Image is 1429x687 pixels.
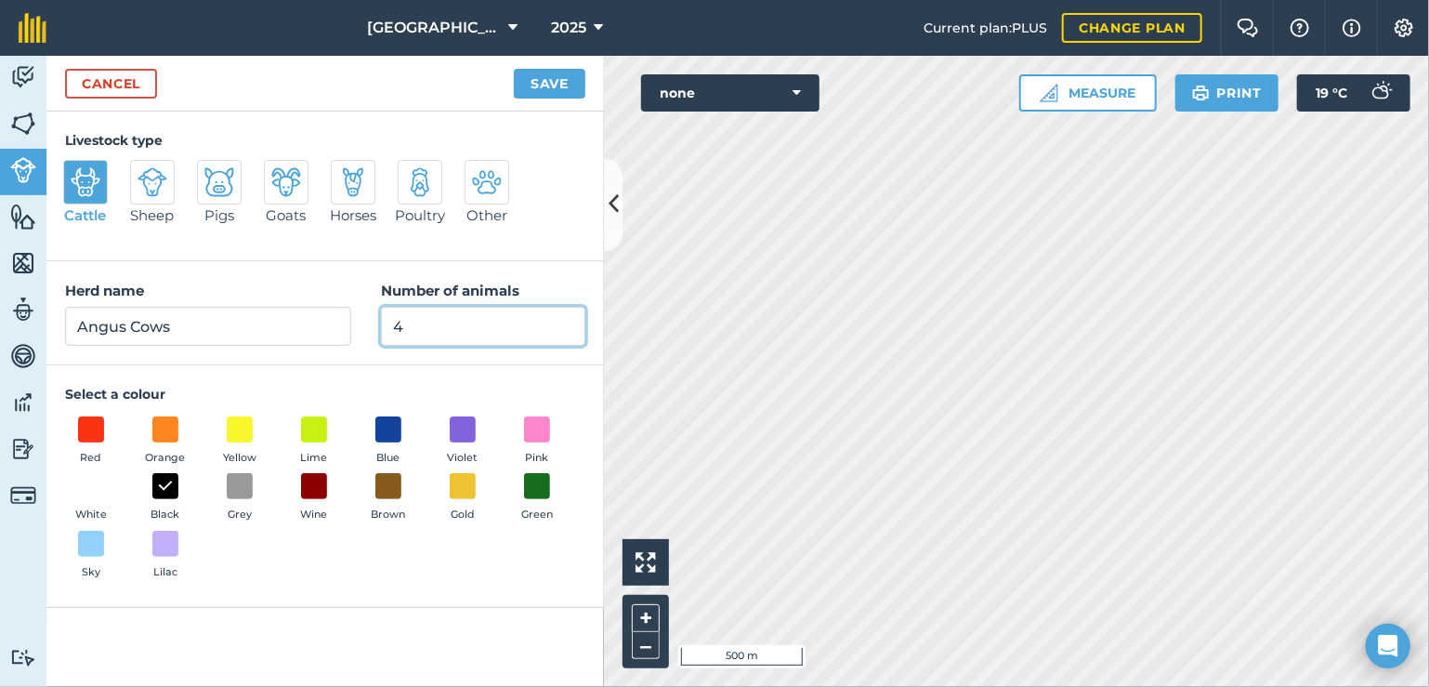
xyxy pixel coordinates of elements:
[451,507,475,523] span: Gold
[551,17,586,39] span: 2025
[377,450,400,467] span: Blue
[139,531,191,581] button: Lilac
[271,167,301,197] img: svg+xml;base64,PD94bWwgdmVyc2lvbj0iMS4wIiBlbmNvZGluZz0idXRmLTgiPz4KPCEtLSBHZW5lcmF0b3I6IEFkb2JlIE...
[204,205,234,227] span: Pigs
[138,167,167,197] img: svg+xml;base64,PD94bWwgdmVyc2lvbj0iMS4wIiBlbmNvZGluZz0idXRmLTgiPz4KPCEtLSBHZW5lcmF0b3I6IEFkb2JlIE...
[65,205,107,227] span: Cattle
[437,473,489,523] button: Gold
[82,564,100,581] span: Sky
[381,282,519,299] strong: Number of animals
[514,69,585,99] button: Save
[1343,17,1361,39] img: svg+xml;base64,PHN2ZyB4bWxucz0iaHR0cDovL3d3dy53My5vcmcvMjAwMC9zdmciIHdpZHRoPSIxNyIgaGVpZ2h0PSIxNy...
[1175,74,1279,112] button: Print
[214,416,266,467] button: Yellow
[1289,19,1311,37] img: A question mark icon
[65,473,117,523] button: White
[151,507,180,523] span: Black
[437,416,489,467] button: Violet
[10,63,36,91] img: svg+xml;base64,PD94bWwgdmVyc2lvbj0iMS4wIiBlbmNvZGluZz0idXRmLTgiPz4KPCEtLSBHZW5lcmF0b3I6IEFkb2JlIE...
[139,473,191,523] button: Black
[641,74,819,112] button: none
[338,167,368,197] img: svg+xml;base64,PD94bWwgdmVyc2lvbj0iMS4wIiBlbmNvZGluZz0idXRmLTgiPz4KPCEtLSBHZW5lcmF0b3I6IEFkb2JlIE...
[1393,19,1415,37] img: A cog icon
[526,450,549,467] span: Pink
[1062,13,1202,43] a: Change plan
[19,13,46,43] img: fieldmargin Logo
[472,167,502,197] img: svg+xml;base64,PD94bWwgdmVyc2lvbj0iMS4wIiBlbmNvZGluZz0idXRmLTgiPz4KPCEtLSBHZW5lcmF0b3I6IEFkb2JlIE...
[65,386,165,403] strong: Select a colour
[1192,82,1210,104] img: svg+xml;base64,PHN2ZyB4bWxucz0iaHR0cDovL3d3dy53My5vcmcvMjAwMC9zdmciIHdpZHRoPSIxOSIgaGVpZ2h0PSIyNC...
[146,450,186,467] span: Orange
[10,482,36,509] img: svg+xml;base64,PD94bWwgdmVyc2lvbj0iMS4wIiBlbmNvZGluZz0idXRmLTgiPz4KPCEtLSBHZW5lcmF0b3I6IEFkb2JlIE...
[301,450,328,467] span: Lime
[1366,624,1410,668] div: Open Intercom Messenger
[10,389,36,416] img: svg+xml;base64,PD94bWwgdmVyc2lvbj0iMS4wIiBlbmNvZGluZz0idXRmLTgiPz4KPCEtLSBHZW5lcmF0b3I6IEFkb2JlIE...
[157,475,174,497] img: svg+xml;base64,PHN2ZyB4bWxucz0iaHR0cDovL3d3dy53My5vcmcvMjAwMC9zdmciIHdpZHRoPSIxOCIgaGVpZ2h0PSIyNC...
[367,17,501,39] span: [GEOGRAPHIC_DATA]
[288,416,340,467] button: Lime
[65,282,144,299] strong: Herd name
[1019,74,1157,112] button: Measure
[1316,74,1347,112] span: 19 ° C
[10,342,36,370] img: svg+xml;base64,PD94bWwgdmVyc2lvbj0iMS4wIiBlbmNvZGluZz0idXRmLTgiPz4KPCEtLSBHZW5lcmF0b3I6IEFkb2JlIE...
[301,507,328,523] span: Wine
[1362,74,1399,112] img: svg+xml;base64,PD94bWwgdmVyc2lvbj0iMS4wIiBlbmNvZGluZz0idXRmLTgiPz4KPCEtLSBHZW5lcmF0b3I6IEFkb2JlIE...
[10,296,36,324] img: svg+xml;base64,PD94bWwgdmVyc2lvbj0iMS4wIiBlbmNvZGluZz0idXRmLTgiPz4KPCEtLSBHZW5lcmF0b3I6IEFkb2JlIE...
[204,167,234,197] img: svg+xml;base64,PD94bWwgdmVyc2lvbj0iMS4wIiBlbmNvZGluZz0idXRmLTgiPz4KPCEtLSBHZW5lcmF0b3I6IEFkb2JlIE...
[65,69,157,99] a: Cancel
[214,473,266,523] button: Grey
[10,435,36,463] img: svg+xml;base64,PD94bWwgdmVyc2lvbj0iMS4wIiBlbmNvZGluZz0idXRmLTgiPz4KPCEtLSBHZW5lcmF0b3I6IEFkb2JlIE...
[511,473,563,523] button: Green
[228,507,252,523] span: Grey
[636,552,656,573] img: Four arrows, one pointing top left, one top right, one bottom right and the last bottom left
[65,531,117,581] button: Sky
[395,205,445,227] span: Poultry
[139,416,191,467] button: Orange
[223,450,256,467] span: Yellow
[362,416,414,467] button: Blue
[1040,84,1058,102] img: Ruler icon
[10,249,36,277] img: svg+xml;base64,PHN2ZyB4bWxucz0iaHR0cDovL3d3dy53My5vcmcvMjAwMC9zdmciIHdpZHRoPSI1NiIgaGVpZ2h0PSI2MC...
[10,157,36,183] img: svg+xml;base64,PD94bWwgdmVyc2lvbj0iMS4wIiBlbmNvZGluZz0idXRmLTgiPz4KPCEtLSBHZW5lcmF0b3I6IEFkb2JlIE...
[10,203,36,231] img: svg+xml;base64,PHN2ZyB4bWxucz0iaHR0cDovL3d3dy53My5vcmcvMjAwMC9zdmciIHdpZHRoPSI1NiIgaGVpZ2h0PSI2MC...
[372,507,406,523] span: Brown
[1297,74,1410,112] button: 19 °C
[71,167,100,197] img: svg+xml;base64,PD94bWwgdmVyc2lvbj0iMS4wIiBlbmNvZGluZz0idXRmLTgiPz4KPCEtLSBHZW5lcmF0b3I6IEFkb2JlIE...
[632,604,660,632] button: +
[267,205,307,227] span: Goats
[288,473,340,523] button: Wine
[75,507,107,523] span: White
[632,632,660,659] button: –
[511,416,563,467] button: Pink
[330,205,376,227] span: Horses
[81,450,102,467] span: Red
[362,473,414,523] button: Brown
[405,167,435,197] img: svg+xml;base64,PD94bWwgdmVyc2lvbj0iMS4wIiBlbmNvZGluZz0idXRmLTgiPz4KPCEtLSBHZW5lcmF0b3I6IEFkb2JlIE...
[10,649,36,667] img: svg+xml;base64,PD94bWwgdmVyc2lvbj0iMS4wIiBlbmNvZGluZz0idXRmLTgiPz4KPCEtLSBHZW5lcmF0b3I6IEFkb2JlIE...
[65,130,585,151] h4: Livestock type
[10,110,36,138] img: svg+xml;base64,PHN2ZyB4bWxucz0iaHR0cDovL3d3dy53My5vcmcvMjAwMC9zdmciIHdpZHRoPSI1NiIgaGVpZ2h0PSI2MC...
[1237,19,1259,37] img: Two speech bubbles overlapping with the left bubble in the forefront
[924,18,1047,38] span: Current plan : PLUS
[466,205,507,227] span: Other
[448,450,479,467] span: Violet
[153,564,177,581] span: Lilac
[131,205,175,227] span: Sheep
[521,507,553,523] span: Green
[65,416,117,467] button: Red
